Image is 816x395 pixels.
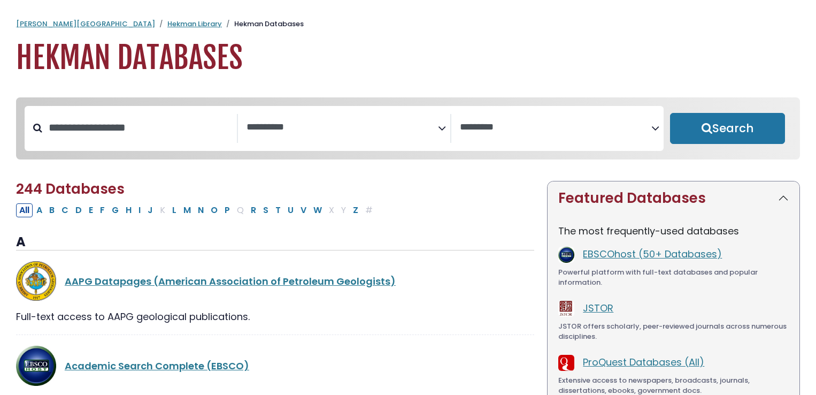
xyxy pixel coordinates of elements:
[222,19,304,29] li: Hekman Databases
[16,19,155,29] a: [PERSON_NAME][GEOGRAPHIC_DATA]
[72,203,85,217] button: Filter Results D
[558,224,789,238] p: The most frequently-used databases
[16,40,800,76] h1: Hekman Databases
[16,97,800,159] nav: Search filters
[558,321,789,342] div: JSTOR offers scholarly, peer-reviewed journals across numerous disciplines.
[284,203,297,217] button: Filter Results U
[583,247,722,261] a: EBSCOhost (50+ Databases)
[65,275,396,288] a: AAPG Datapages (American Association of Petroleum Geologists)
[221,203,233,217] button: Filter Results P
[16,19,800,29] nav: breadcrumb
[167,19,222,29] a: Hekman Library
[109,203,122,217] button: Filter Results G
[583,355,704,369] a: ProQuest Databases (All)
[58,203,72,217] button: Filter Results C
[297,203,310,217] button: Filter Results V
[42,119,237,136] input: Search database by title or keyword
[558,267,789,288] div: Powerful platform with full-text databases and popular information.
[65,359,249,373] a: Academic Search Complete (EBSCO)
[33,203,45,217] button: Filter Results A
[135,203,144,217] button: Filter Results I
[272,203,284,217] button: Filter Results T
[180,203,194,217] button: Filter Results M
[16,179,125,199] span: 244 Databases
[144,203,156,217] button: Filter Results J
[248,203,259,217] button: Filter Results R
[16,234,534,250] h3: A
[16,309,534,324] div: Full-text access to AAPG geological publications.
[97,203,108,217] button: Filter Results F
[86,203,96,217] button: Filter Results E
[460,122,651,133] textarea: Search
[169,203,180,217] button: Filter Results L
[247,122,438,133] textarea: Search
[46,203,58,217] button: Filter Results B
[16,203,33,217] button: All
[207,203,221,217] button: Filter Results O
[583,301,613,315] a: JSTOR
[260,203,272,217] button: Filter Results S
[350,203,361,217] button: Filter Results Z
[195,203,207,217] button: Filter Results N
[548,181,799,215] button: Featured Databases
[122,203,135,217] button: Filter Results H
[670,113,785,144] button: Submit for Search Results
[16,203,377,216] div: Alpha-list to filter by first letter of database name
[310,203,325,217] button: Filter Results W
